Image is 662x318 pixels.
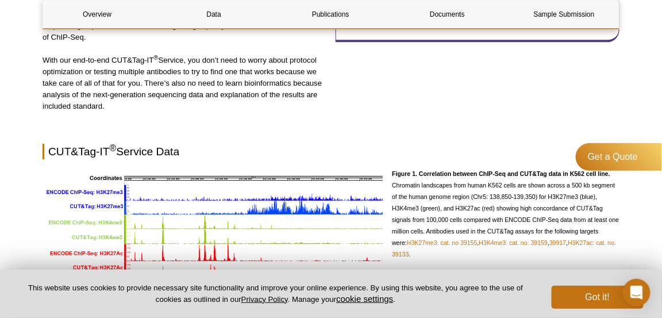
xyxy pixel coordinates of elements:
[407,239,478,246] a: H3K27me3: cat. no 39155
[160,1,268,28] a: Data
[43,168,383,290] img: CUT&Tag-IT<sup>®</sup> Assay Kit compared with published data
[392,170,610,177] strong: Figure 1. Correlation between ChIP-Seq and CUT&Tag data in K562 cell line.
[392,239,616,258] a: H3K27ac: cat. no. 39133
[110,143,117,152] sup: ®
[552,286,644,309] button: Got it!
[241,295,288,304] a: Privacy Policy
[576,143,662,171] a: Get a Quote
[336,294,393,304] button: cookie settings
[18,283,533,305] p: This website uses cookies to provide necessary site functionality and improve your online experie...
[479,239,548,246] a: H3K4me3: cat. no. 39159
[623,279,651,306] div: Open Intercom Messenger
[43,55,327,112] p: With our end-to-end CUT&Tag-IT Service, you don’t need to worry about protocol optimization or te...
[549,239,566,246] a: 39917
[43,168,383,305] div: (Click image to enlarge)
[394,1,502,28] a: Documents
[392,170,619,258] span: Chromatin landscapes from human K562 cells are shown across a 500 kb segment of the human genome ...
[510,1,618,28] a: Sample Submission
[43,1,151,28] a: Overview
[43,144,619,159] h2: CUT&Tag-IT Service Data
[276,1,384,28] a: Publications
[153,54,158,61] sup: ®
